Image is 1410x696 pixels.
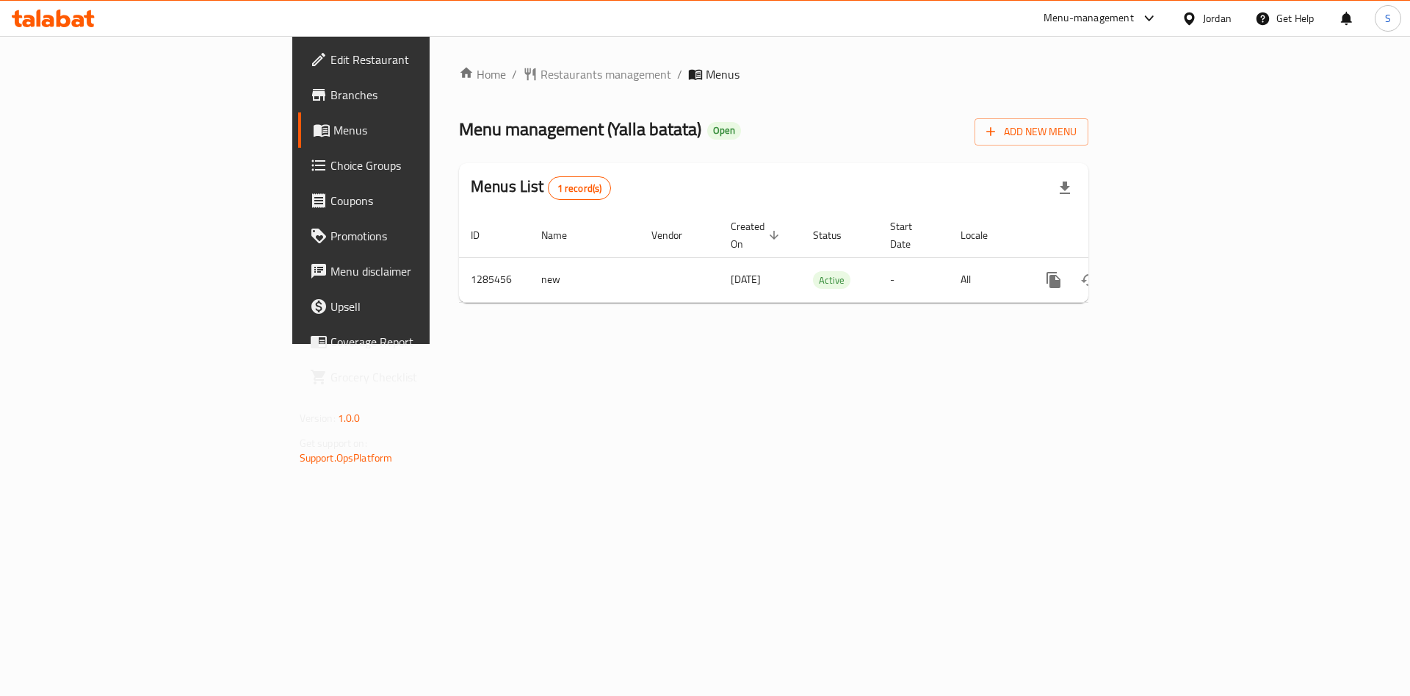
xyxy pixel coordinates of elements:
[330,262,516,280] span: Menu disclaimer
[298,112,528,148] a: Menus
[298,218,528,254] a: Promotions
[523,65,671,83] a: Restaurants management
[298,148,528,183] a: Choice Groups
[300,448,393,467] a: Support.OpsPlatform
[459,213,1189,303] table: enhanced table
[471,176,611,200] h2: Menus List
[330,86,516,104] span: Branches
[1385,10,1391,26] span: S
[813,271,850,289] div: Active
[333,121,516,139] span: Menus
[529,257,640,302] td: new
[459,65,1088,83] nav: breadcrumb
[961,226,1007,244] span: Locale
[813,226,861,244] span: Status
[298,289,528,324] a: Upsell
[298,254,528,289] a: Menu disclaimer
[300,409,336,428] span: Version:
[330,333,516,351] span: Coverage Report
[706,65,740,83] span: Menus
[298,324,528,359] a: Coverage Report
[330,298,516,315] span: Upsell
[1071,262,1107,298] button: Change Status
[541,226,586,244] span: Name
[975,118,1088,146] button: Add New Menu
[731,218,784,253] span: Created On
[813,272,850,289] span: Active
[330,157,516,174] span: Choice Groups
[330,227,516,245] span: Promotions
[298,42,528,77] a: Edit Restaurant
[459,112,701,146] span: Menu management ( Yalla batata )
[330,51,516,68] span: Edit Restaurant
[1024,213,1189,258] th: Actions
[338,409,361,428] span: 1.0.0
[298,359,528,395] a: Grocery Checklist
[1044,10,1134,27] div: Menu-management
[949,257,1024,302] td: All
[298,77,528,112] a: Branches
[540,65,671,83] span: Restaurants management
[1047,171,1082,206] div: Export file
[549,182,611,195] span: 1 record(s)
[878,257,949,302] td: -
[548,176,612,200] div: Total records count
[651,226,701,244] span: Vendor
[731,270,761,289] span: [DATE]
[707,124,741,137] span: Open
[298,183,528,218] a: Coupons
[471,226,499,244] span: ID
[677,65,682,83] li: /
[300,434,367,453] span: Get support on:
[1036,262,1071,298] button: more
[707,122,741,140] div: Open
[890,218,931,253] span: Start Date
[330,192,516,209] span: Coupons
[330,368,516,386] span: Grocery Checklist
[986,123,1077,141] span: Add New Menu
[1203,10,1232,26] div: Jordan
